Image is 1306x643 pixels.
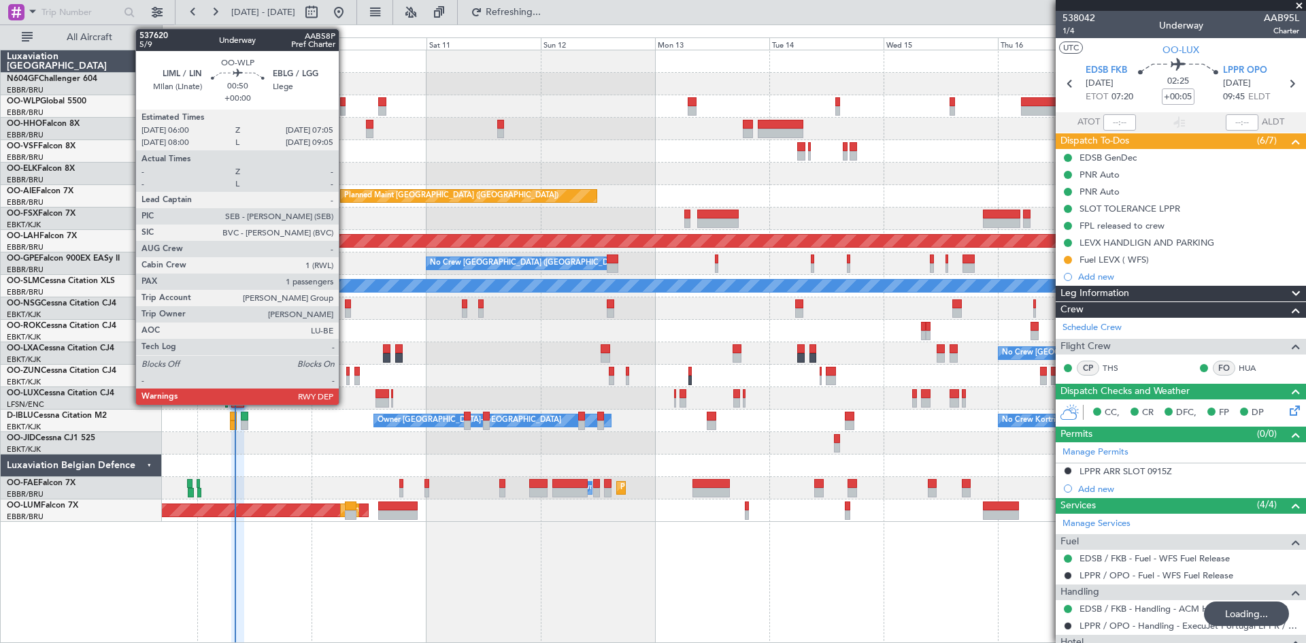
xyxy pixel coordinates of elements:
[1060,534,1079,550] span: Fuel
[1176,406,1196,420] span: DFC,
[7,130,44,140] a: EBBR/BRU
[1060,384,1190,399] span: Dispatch Checks and Weather
[1248,90,1270,104] span: ELDT
[7,389,39,397] span: OO-LUX
[7,254,39,263] span: OO-GPE
[1257,133,1277,148] span: (6/7)
[7,232,77,240] a: OO-LAHFalcon 7X
[7,277,39,285] span: OO-SLM
[7,220,41,230] a: EBKT/KJK
[1062,446,1128,459] a: Manage Permits
[1086,64,1127,78] span: EDSB FKB
[1223,64,1267,78] span: LPPR OPO
[485,7,542,17] span: Refreshing...
[1103,114,1136,131] input: --:--
[165,27,188,39] div: [DATE]
[1060,302,1084,318] span: Crew
[7,85,44,95] a: EBBR/BRU
[1062,25,1095,37] span: 1/4
[465,1,546,23] button: Refreshing...
[1103,362,1133,374] a: THS
[1223,77,1251,90] span: [DATE]
[1079,220,1165,231] div: FPL released to crew
[7,187,73,195] a: OO-AIEFalcon 7X
[1219,406,1229,420] span: FP
[344,500,590,521] div: Planned Maint [GEOGRAPHIC_DATA] ([GEOGRAPHIC_DATA] National)
[1213,361,1235,376] div: FO
[1060,427,1092,442] span: Permits
[7,197,44,208] a: EBBR/BRU
[1257,427,1277,441] span: (0/0)
[15,27,148,48] button: All Aircraft
[231,6,295,18] span: [DATE] - [DATE]
[1079,169,1120,180] div: PNR Auto
[1079,203,1180,214] div: SLOT TOLERANCE LPPR
[998,37,1112,50] div: Thu 16
[7,299,116,308] a: OO-NSGCessna Citation CJ4
[1078,483,1299,495] div: Add new
[7,108,44,118] a: EBBR/BRU
[1062,321,1122,335] a: Schedule Crew
[7,152,44,163] a: EBBR/BRU
[655,37,769,50] div: Mon 13
[7,367,41,375] span: OO-ZUN
[7,344,39,352] span: OO-LXA
[7,412,33,420] span: D-IBLU
[1077,116,1100,129] span: ATOT
[7,242,44,252] a: EBBR/BRU
[1079,620,1299,631] a: LPPR / OPO - Handling - ExecuJet Portugal LPPR / OPO
[7,322,116,330] a: OO-ROKCessna Citation CJ4
[1264,25,1299,37] span: Charter
[1079,553,1230,564] a: EDSB / FKB - Fuel - WFS Fuel Release
[7,501,41,510] span: OO-LUM
[7,187,36,195] span: OO-AIE
[7,479,38,487] span: OO-FAE
[312,37,426,50] div: Fri 10
[1060,133,1129,149] span: Dispatch To-Dos
[1257,497,1277,512] span: (4/4)
[426,37,541,50] div: Sat 11
[1111,90,1133,104] span: 07:20
[1262,116,1284,129] span: ALDT
[7,142,76,150] a: OO-VSFFalcon 8X
[7,299,41,308] span: OO-NSG
[7,399,44,410] a: LFSN/ENC
[1062,517,1131,531] a: Manage Services
[7,322,41,330] span: OO-ROK
[7,165,37,173] span: OO-ELK
[7,355,41,365] a: EBKT/KJK
[7,254,120,263] a: OO-GPEFalcon 900EX EASy II
[1060,286,1129,301] span: Leg Information
[7,175,44,185] a: EBBR/BRU
[1060,339,1111,355] span: Flight Crew
[7,489,44,499] a: EBBR/BRU
[1079,254,1149,265] div: Fuel LEVX ( WFS)
[620,478,739,498] div: Planned Maint Melsbroek Air Base
[1062,11,1095,25] span: 538042
[7,377,41,387] a: EBKT/KJK
[7,332,41,342] a: EBKT/KJK
[7,344,114,352] a: OO-LXACessna Citation CJ4
[541,37,655,50] div: Sun 12
[7,265,44,275] a: EBBR/BRU
[344,186,558,206] div: Planned Maint [GEOGRAPHIC_DATA] ([GEOGRAPHIC_DATA])
[1086,90,1108,104] span: ETOT
[7,232,39,240] span: OO-LAH
[1086,77,1114,90] span: [DATE]
[1060,584,1099,600] span: Handling
[7,444,41,455] a: EBKT/KJK
[197,37,312,50] div: Thu 9
[263,208,421,229] div: Planned Maint Kortrijk-[GEOGRAPHIC_DATA]
[7,412,107,420] a: D-IBLUCessna Citation M2
[41,2,120,22] input: Trip Number
[7,434,95,442] a: OO-JIDCessna CJ1 525
[1105,406,1120,420] span: CC,
[1079,152,1137,163] div: EDSB GenDec
[1060,498,1096,514] span: Services
[1159,18,1203,33] div: Underway
[378,410,561,431] div: Owner [GEOGRAPHIC_DATA]-[GEOGRAPHIC_DATA]
[1079,465,1172,477] div: LPPR ARR SLOT 0915Z
[1252,406,1264,420] span: DP
[7,210,76,218] a: OO-FSXFalcon 7X
[7,479,76,487] a: OO-FAEFalcon 7X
